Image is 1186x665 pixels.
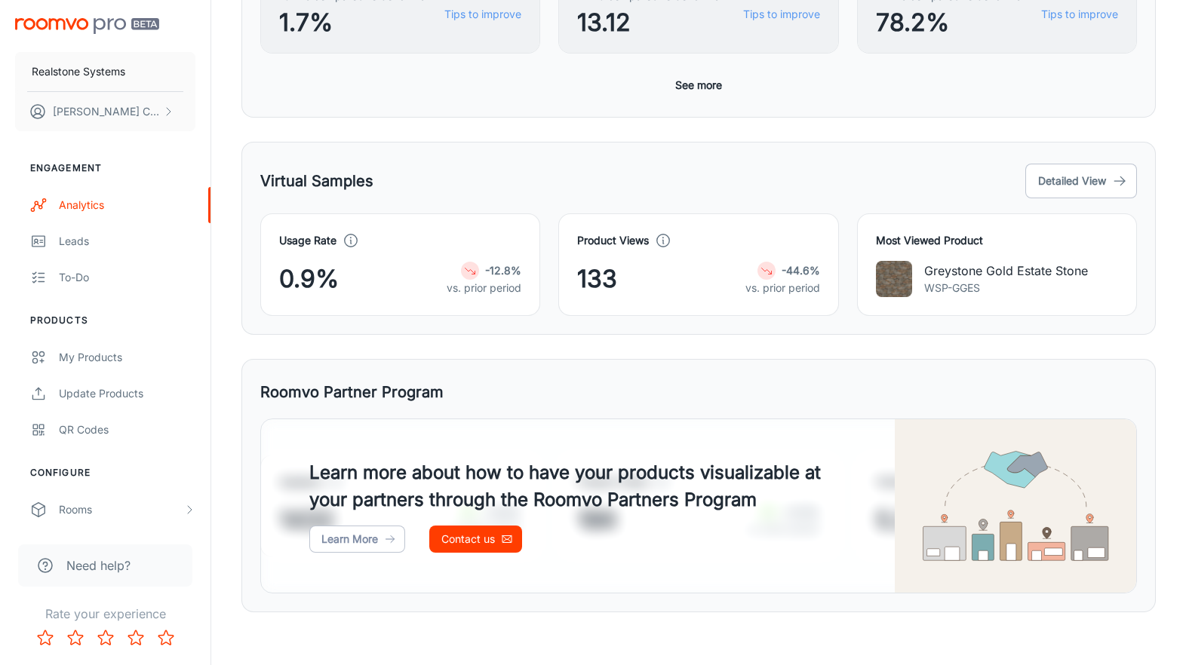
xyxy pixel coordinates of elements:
button: Rate 5 star [151,623,181,653]
a: Contact us [429,526,522,553]
p: Rate your experience [12,605,198,623]
div: Rooms [59,501,183,518]
h4: Most Viewed Product [876,232,1118,249]
button: Rate 3 star [91,623,121,653]
div: Leads [59,233,195,250]
p: [PERSON_NAME] Cumming [53,103,159,120]
div: Analytics [59,197,195,213]
span: 133 [577,261,617,297]
a: Tips to improve [444,6,521,23]
h5: Roomvo Partner Program [260,381,444,403]
strong: -12.8% [485,264,521,277]
p: WSP-GGES [924,280,1088,296]
h4: Learn more about how to have your products visualizable at your partners through the Roomvo Partn... [309,459,846,513]
button: Realstone Systems [15,52,195,91]
button: See more [669,72,728,99]
div: My Products [59,349,195,366]
span: 13.12 [577,5,730,41]
span: 1.7% [279,5,436,41]
a: Tips to improve [743,6,820,23]
p: Greystone Gold Estate Stone [924,262,1088,280]
a: Tips to improve [1041,6,1118,23]
span: 0.9% [279,261,339,297]
div: QR Codes [59,421,195,438]
img: Greystone Gold Estate Stone [876,261,912,297]
span: Need help? [66,556,131,575]
h5: Virtual Samples [260,170,373,192]
span: 78.2% [876,5,1032,41]
strong: -44.6% [782,264,820,277]
button: Rate 2 star [60,623,91,653]
div: Update Products [59,385,195,402]
h4: Usage Rate [279,232,336,249]
button: Detailed View [1025,164,1137,198]
img: Roomvo PRO Beta [15,18,159,34]
p: Realstone Systems [32,63,125,80]
button: Rate 4 star [121,623,151,653]
h4: Product Views [577,232,649,249]
div: To-do [59,269,195,286]
p: vs. prior period [447,280,521,296]
button: [PERSON_NAME] Cumming [15,92,195,131]
a: Learn More [309,526,405,553]
button: Rate 1 star [30,623,60,653]
p: vs. prior period [745,280,820,296]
